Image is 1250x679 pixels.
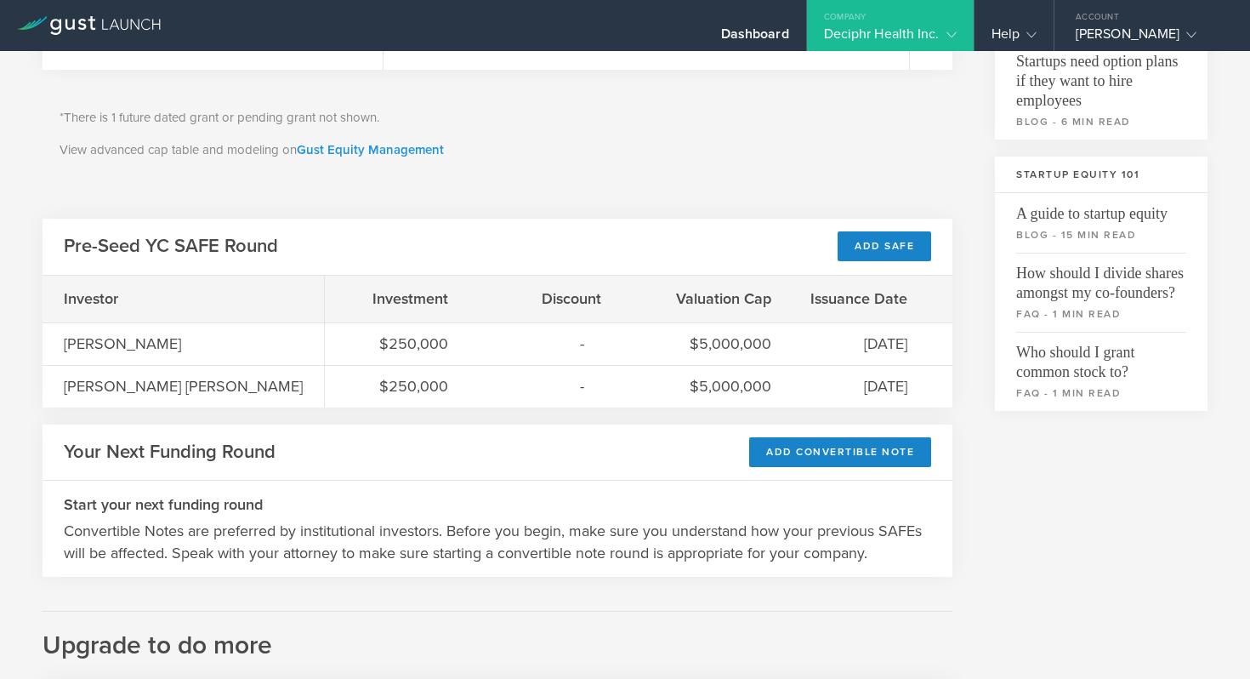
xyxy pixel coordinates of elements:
div: - [491,333,601,355]
a: Who should I grant common stock to?faq - 1 min read [995,332,1207,411]
div: Help [991,26,1037,51]
small: faq - 1 min read [1016,306,1186,322]
a: Gust Equity Management [297,142,444,157]
span: How should I divide shares amongst my co-founders? [1016,253,1186,303]
div: Discount [491,288,601,310]
span: Who should I grant common stock to? [1016,332,1186,382]
div: Investment [346,288,448,310]
div: Add SAFE [838,231,931,261]
div: [PERSON_NAME] [1076,26,1220,51]
div: - [491,375,601,397]
h2: Your Next Funding Round [64,440,276,465]
small: faq - 1 min read [1016,385,1186,401]
p: Convertible Notes are preferred by institutional investors. Before you begin, make sure you under... [64,520,931,564]
h2: Upgrade to do more [43,611,952,663]
span: A guide to startup equity [1016,193,1186,224]
div: [DATE] [814,333,907,355]
span: Startups need option plans if they want to hire employees [1016,41,1186,111]
h3: Start your next funding round [64,494,931,516]
a: How should I divide shares amongst my co-founders?faq - 1 min read [995,253,1207,332]
div: Issuance Date [814,288,907,310]
p: *There is 1 future dated grant or pending grant not shown. [60,108,935,128]
div: Investor [64,288,234,310]
div: $5,000,000 [644,375,771,397]
div: [PERSON_NAME] [PERSON_NAME] [64,375,303,397]
a: Startups need option plans if they want to hire employeesblog - 6 min read [995,41,1207,140]
div: $5,000,000 [644,333,771,355]
small: blog - 15 min read [1016,227,1186,242]
p: View advanced cap table and modeling on [60,140,935,160]
div: [DATE] [814,375,907,397]
small: blog - 6 min read [1016,114,1186,129]
div: $250,000 [346,375,448,397]
div: Dashboard [721,26,789,51]
div: Valuation Cap [644,288,771,310]
div: Add Convertible Note [749,437,931,467]
div: $250,000 [346,333,448,355]
div: Deciphr Health Inc. [824,26,957,51]
div: [PERSON_NAME] [64,333,234,355]
h2: Pre-Seed YC SAFE Round [64,234,278,259]
a: A guide to startup equityblog - 15 min read [995,193,1207,253]
h3: Startup Equity 101 [995,157,1207,193]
